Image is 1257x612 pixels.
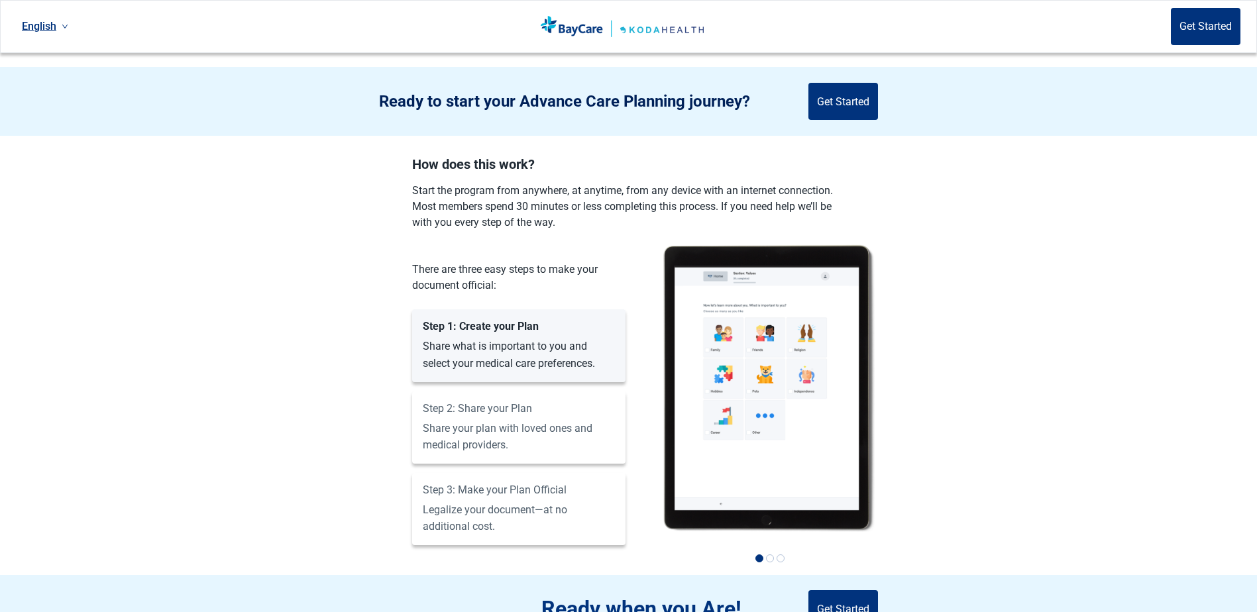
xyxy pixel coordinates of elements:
[379,92,750,111] div: Ready to start your Advance Care Planning journey?
[17,15,74,37] a: Current language: English
[423,484,615,496] div: Step 3: Make your Plan Official
[412,262,626,293] div: There are three easy steps to make your document official:
[423,402,615,415] div: Step 2: Share your Plan
[766,554,774,562] button: 2
[541,16,703,37] img: Koda Health
[1171,8,1240,45] button: Get Started
[423,320,615,369] label: Share what is important to you and select your medical care preferences.
[423,402,615,451] label: Share your plan with loved ones and medical providers.
[423,320,615,332] div: Step 1: Create your Plan
[412,183,845,230] label: Start the program from anywhere, at anytime, from any device with an internet connection. Most me...
[62,23,68,30] span: down
[755,554,763,562] button: 1
[412,157,845,172] label: How does this work?
[663,244,875,532] img: ipadMockupScene1-B5fUOPFy.svg
[423,484,615,533] label: Legalize your document—at no additional cost.
[777,554,785,562] button: 3
[808,83,878,120] button: Get Started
